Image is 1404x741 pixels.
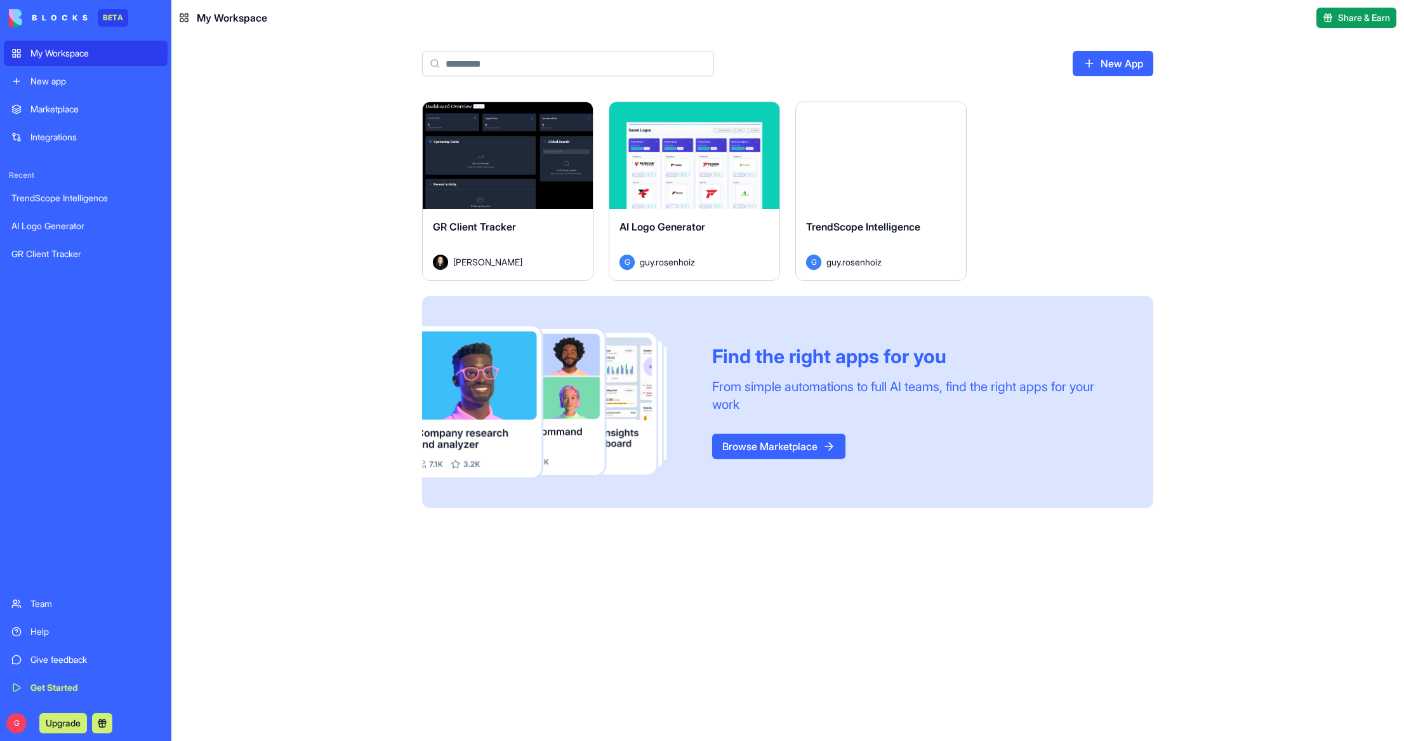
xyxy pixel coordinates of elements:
a: My Workspace [4,41,168,66]
a: TrendScope IntelligenceGguy.rosenhoiz [795,102,967,281]
a: BETA [9,9,128,27]
div: Find the right apps for you [712,345,1123,368]
a: Integrations [4,124,168,150]
div: From simple automations to full AI teams, find the right apps for your work [712,378,1123,413]
span: G [619,255,635,270]
img: Avatar [433,255,448,270]
div: My Workspace [30,47,160,60]
span: GR Client Tracker [433,220,516,233]
button: Share & Earn [1316,8,1396,28]
span: My Workspace [197,10,267,25]
a: GR Client TrackerAvatar[PERSON_NAME] [422,102,593,281]
div: Team [30,597,160,610]
div: BETA [98,9,128,27]
div: AI Logo Generator [11,220,160,232]
a: Marketplace [4,97,168,122]
span: guy.rosenhoiz [826,255,882,269]
div: GR Client Tracker [11,248,160,260]
a: Team [4,591,168,617]
a: Give feedback [4,647,168,672]
span: [PERSON_NAME] [453,255,522,269]
div: Get Started [30,681,160,694]
span: TrendScope Intelligence [806,220,920,233]
span: G [806,255,821,270]
span: AI Logo Generator [619,220,705,233]
div: TrendScope Intelligence [11,192,160,204]
span: G [6,713,27,733]
a: Upgrade [39,716,87,729]
a: AI Logo GeneratorGguy.rosenhoiz [609,102,780,281]
a: Get Started [4,675,168,700]
a: Browse Marketplace [712,434,845,459]
img: Frame_181_egmpey.png [422,326,692,478]
span: guy.rosenhoiz [640,255,695,269]
a: Help [4,619,168,644]
div: Help [30,625,160,638]
div: Marketplace [30,103,160,116]
div: New app [30,75,160,88]
a: TrendScope Intelligence [4,185,168,211]
div: Integrations [30,131,160,144]
button: Upgrade [39,713,87,733]
div: Give feedback [30,653,160,666]
a: AI Logo Generator [4,213,168,239]
a: New app [4,69,168,94]
span: Share & Earn [1338,11,1390,24]
a: New App [1073,51,1153,76]
a: GR Client Tracker [4,241,168,267]
img: logo [9,9,88,27]
span: Recent [4,170,168,180]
